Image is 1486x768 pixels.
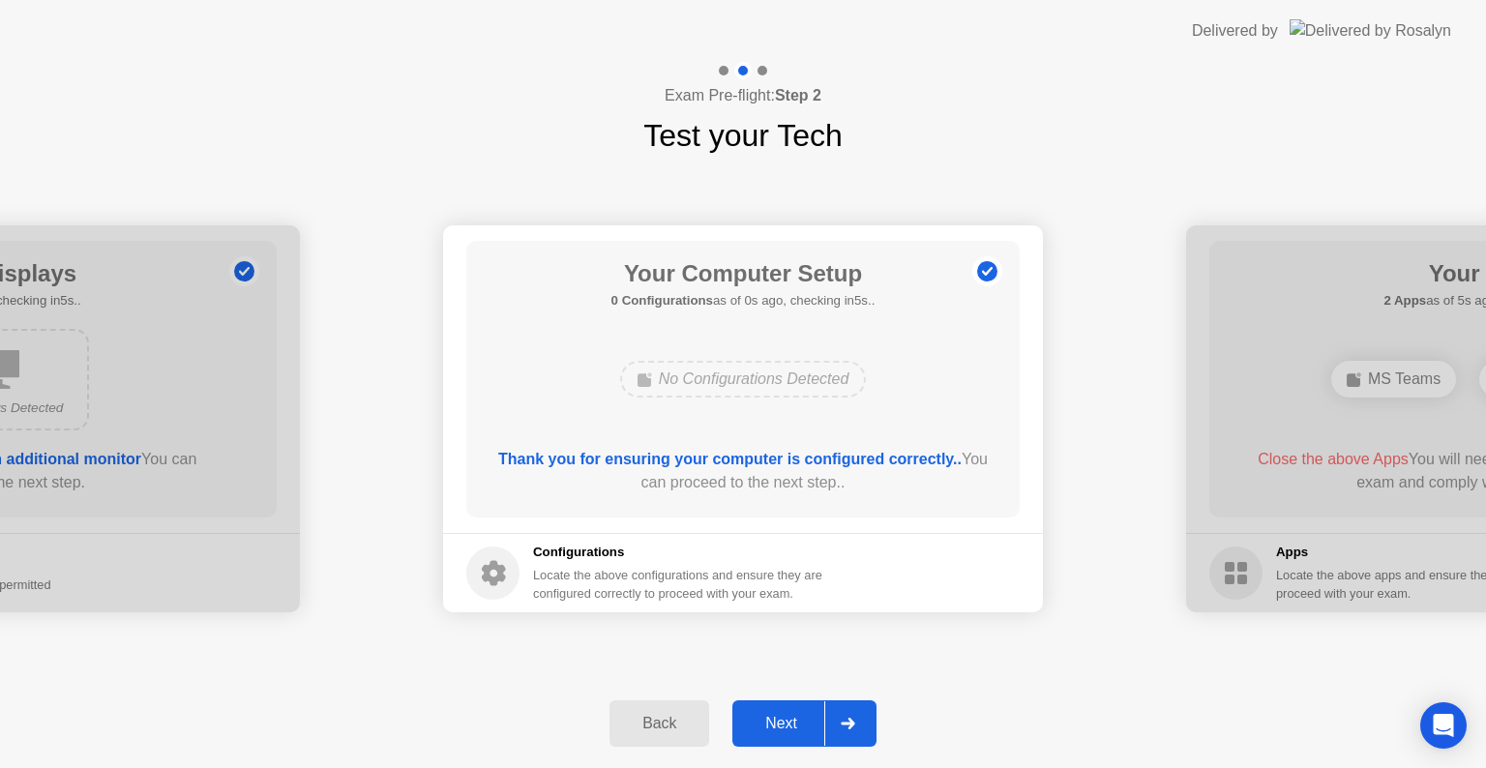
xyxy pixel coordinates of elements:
b: Step 2 [775,87,821,103]
button: Next [732,700,877,747]
div: Delivered by [1192,19,1278,43]
div: Locate the above configurations and ensure they are configured correctly to proceed with your exam. [533,566,826,603]
div: Next [738,715,824,732]
div: No Configurations Detected [620,361,867,398]
div: Open Intercom Messenger [1420,702,1467,749]
b: Thank you for ensuring your computer is configured correctly.. [498,451,962,467]
h5: Configurations [533,543,826,562]
h1: Your Computer Setup [611,256,876,291]
button: Back [609,700,709,747]
b: 0 Configurations [611,293,713,308]
h5: as of 0s ago, checking in5s.. [611,291,876,310]
h1: Test your Tech [643,112,843,159]
img: Delivered by Rosalyn [1290,19,1451,42]
div: You can proceed to the next step.. [494,448,993,494]
h4: Exam Pre-flight: [665,84,821,107]
div: Back [615,715,703,732]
